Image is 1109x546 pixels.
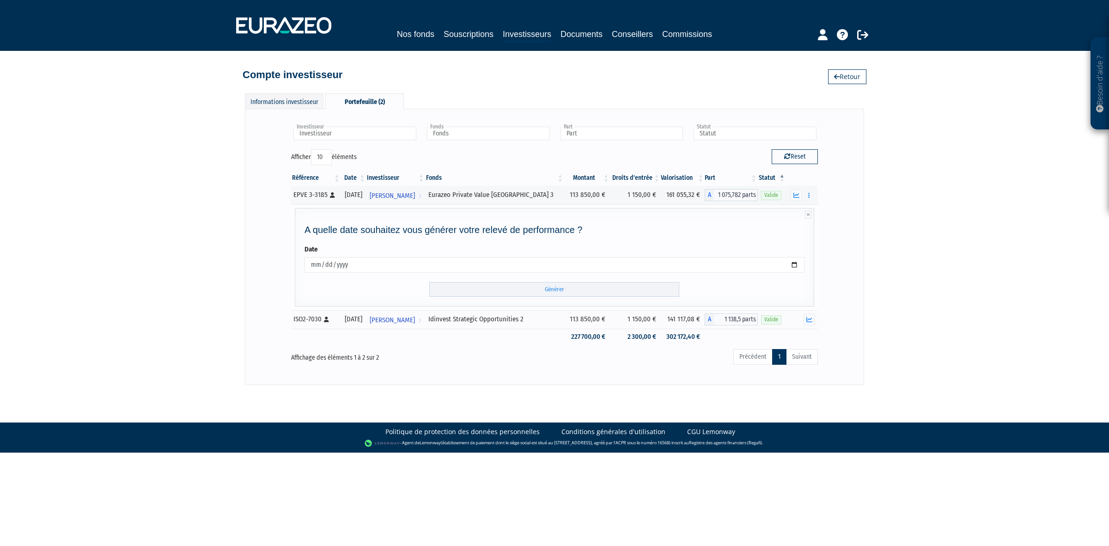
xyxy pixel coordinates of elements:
div: [DATE] [344,314,363,324]
th: Valorisation: activer pour trier la colonne par ordre croissant [661,170,705,186]
div: ISO2-7030 [293,314,338,324]
a: Nos fonds [397,28,434,41]
span: [PERSON_NAME] [370,187,415,204]
td: 141 117,08 € [661,310,705,329]
a: Retour [828,69,866,84]
th: Investisseur: activer pour trier la colonne par ordre croissant [366,170,425,186]
a: Lemonway [420,440,441,446]
a: Investisseurs [503,28,551,42]
td: 227 700,00 € [564,329,610,345]
th: Fonds: activer pour trier la colonne par ordre croissant [425,170,564,186]
a: Conditions générales d'utilisation [561,427,665,436]
a: [PERSON_NAME] [366,186,425,204]
span: [PERSON_NAME] [370,312,415,329]
th: Droits d'entrée: activer pour trier la colonne par ordre croissant [610,170,661,186]
div: A - Eurazeo Private Value Europe 3 [705,189,758,201]
div: Eurazeo Private Value [GEOGRAPHIC_DATA] 3 [428,190,561,200]
th: Statut : activer pour trier la colonne par ordre d&eacute;croissant [758,170,786,186]
span: 1 075,782 parts [714,189,758,201]
th: Référence : activer pour trier la colonne par ordre croissant [291,170,341,186]
a: Politique de protection des données personnelles [385,427,540,436]
a: Conseillers [612,28,653,41]
input: Générer [429,282,679,297]
i: Voir l'investisseur [418,187,421,204]
td: 302 172,40 € [661,329,705,345]
th: Part: activer pour trier la colonne par ordre croissant [705,170,758,186]
span: A [705,189,714,201]
a: Souscriptions [444,28,494,41]
h4: A quelle date souhaitez vous générer votre relevé de performance ? [305,225,804,235]
img: 1732889491-logotype_eurazeo_blanc_rvb.png [236,17,331,34]
i: [Français] Personne physique [324,317,329,322]
span: Valide [761,191,781,200]
div: A - Idinvest Strategic Opportunities 2 [705,313,758,325]
h4: Compte investisseur [243,69,342,80]
i: [Français] Personne physique [330,192,335,198]
label: Date [305,245,318,254]
label: Afficher éléments [291,149,357,165]
a: 1 [772,349,786,365]
td: 2 300,00 € [610,329,661,345]
div: [DATE] [344,190,363,200]
select: Afficheréléments [311,149,332,165]
button: Reset [772,149,818,164]
p: Besoin d'aide ? [1095,42,1105,125]
div: Informations investisseur [245,93,323,109]
span: A [705,313,714,325]
span: 1 138,5 parts [714,313,758,325]
div: Portefeuille (2) [325,93,404,109]
a: CGU Lemonway [687,427,735,436]
a: Registre des agents financiers (Regafi) [689,440,762,446]
th: Montant: activer pour trier la colonne par ordre croissant [564,170,610,186]
div: Idinvest Strategic Opportunities 2 [428,314,561,324]
a: Commissions [662,28,712,41]
a: [PERSON_NAME] [366,310,425,329]
i: Voir l'investisseur [418,312,421,329]
span: Valide [761,315,781,324]
td: 1 150,00 € [610,310,661,329]
img: logo-lemonway.png [365,439,400,448]
div: Affichage des éléments 1 à 2 sur 2 [291,348,503,363]
div: EPVE 3-3185 [293,190,338,200]
td: 113 850,00 € [564,186,610,204]
td: 1 150,00 € [610,186,661,204]
td: 113 850,00 € [564,310,610,329]
div: - Agent de (établissement de paiement dont le siège social est situé au [STREET_ADDRESS], agréé p... [9,439,1100,448]
th: Date: activer pour trier la colonne par ordre croissant [341,170,366,186]
td: 161 055,32 € [661,186,705,204]
a: Documents [561,28,603,41]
